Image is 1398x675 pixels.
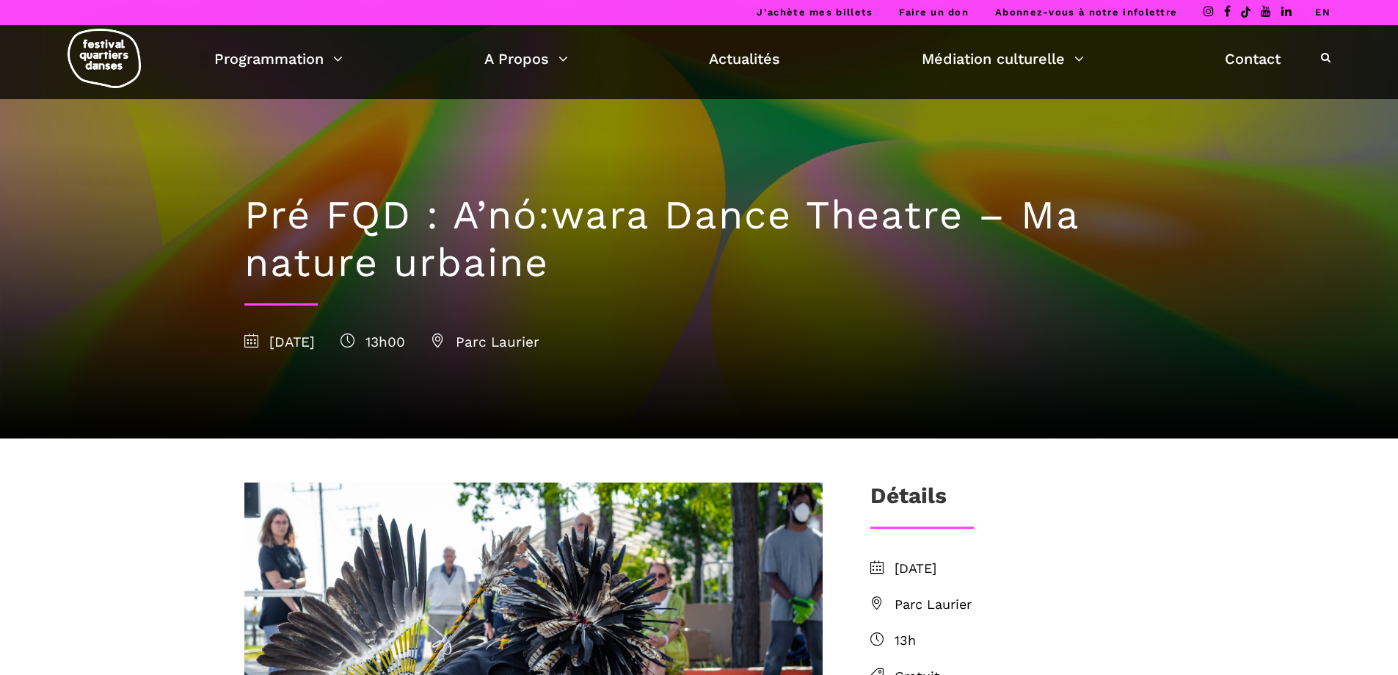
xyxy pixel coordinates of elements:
[244,192,1154,287] h1: Pré FQD : A’nó:wara Dance Theatre – Ma nature urbaine
[995,7,1177,18] a: Abonnez-vous à notre infolettre
[922,46,1084,71] a: Médiation culturelle
[244,333,315,350] span: [DATE]
[1315,7,1330,18] a: EN
[709,46,780,71] a: Actualités
[895,630,1154,651] span: 13h
[895,558,1154,580] span: [DATE]
[214,46,343,71] a: Programmation
[68,29,141,88] img: logo-fqd-med
[895,594,1154,616] span: Parc Laurier
[757,7,873,18] a: J’achète mes billets
[341,333,405,350] span: 13h00
[870,483,947,519] h3: Détails
[1225,46,1281,71] a: Contact
[431,333,539,350] span: Parc Laurier
[899,7,969,18] a: Faire un don
[484,46,568,71] a: A Propos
